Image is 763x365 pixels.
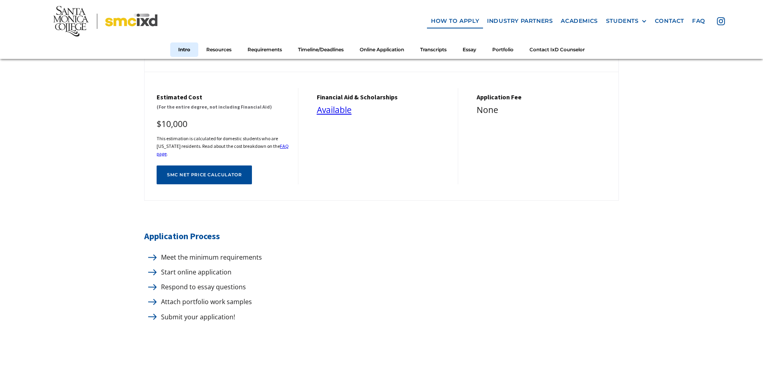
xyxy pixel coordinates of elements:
[483,14,557,28] a: industry partners
[651,14,688,28] a: contact
[157,135,290,158] h6: This estimation is calculated for domestic students who are [US_STATE] residents. Read about the ...
[317,93,450,101] h5: financial aid & Scholarships
[167,172,242,177] div: SMC net price calculator
[484,42,521,57] a: Portfolio
[412,42,455,57] a: Transcripts
[157,252,262,263] p: Meet the minimum requirements
[157,103,290,111] h6: (For the entire degree, not including Financial Aid)
[455,42,484,57] a: Essay
[240,42,290,57] a: Requirements
[157,296,252,307] p: Attach portfolio work samples
[157,282,246,292] p: Respond to essay questions
[477,93,610,101] h5: Application Fee
[317,104,352,115] a: Available
[170,42,198,57] a: Intro
[157,312,235,323] p: Submit your application!
[290,42,352,57] a: Timeline/Deadlines
[198,42,240,57] a: Resources
[157,267,232,278] p: Start online application
[427,14,483,28] a: how to apply
[157,117,290,131] div: $10,000
[53,6,157,36] img: Santa Monica College - SMC IxD logo
[477,103,610,117] div: None
[352,42,412,57] a: Online Application
[521,42,593,57] a: Contact IxD Counselor
[606,18,639,24] div: STUDENTS
[157,165,252,184] a: SMC net price calculator
[557,14,602,28] a: Academics
[606,18,647,24] div: STUDENTS
[157,143,289,157] a: FAQ page
[717,17,725,25] img: icon - instagram
[144,229,619,244] h5: Application Process
[157,93,290,101] h5: Estimated cost
[688,14,709,28] a: faq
